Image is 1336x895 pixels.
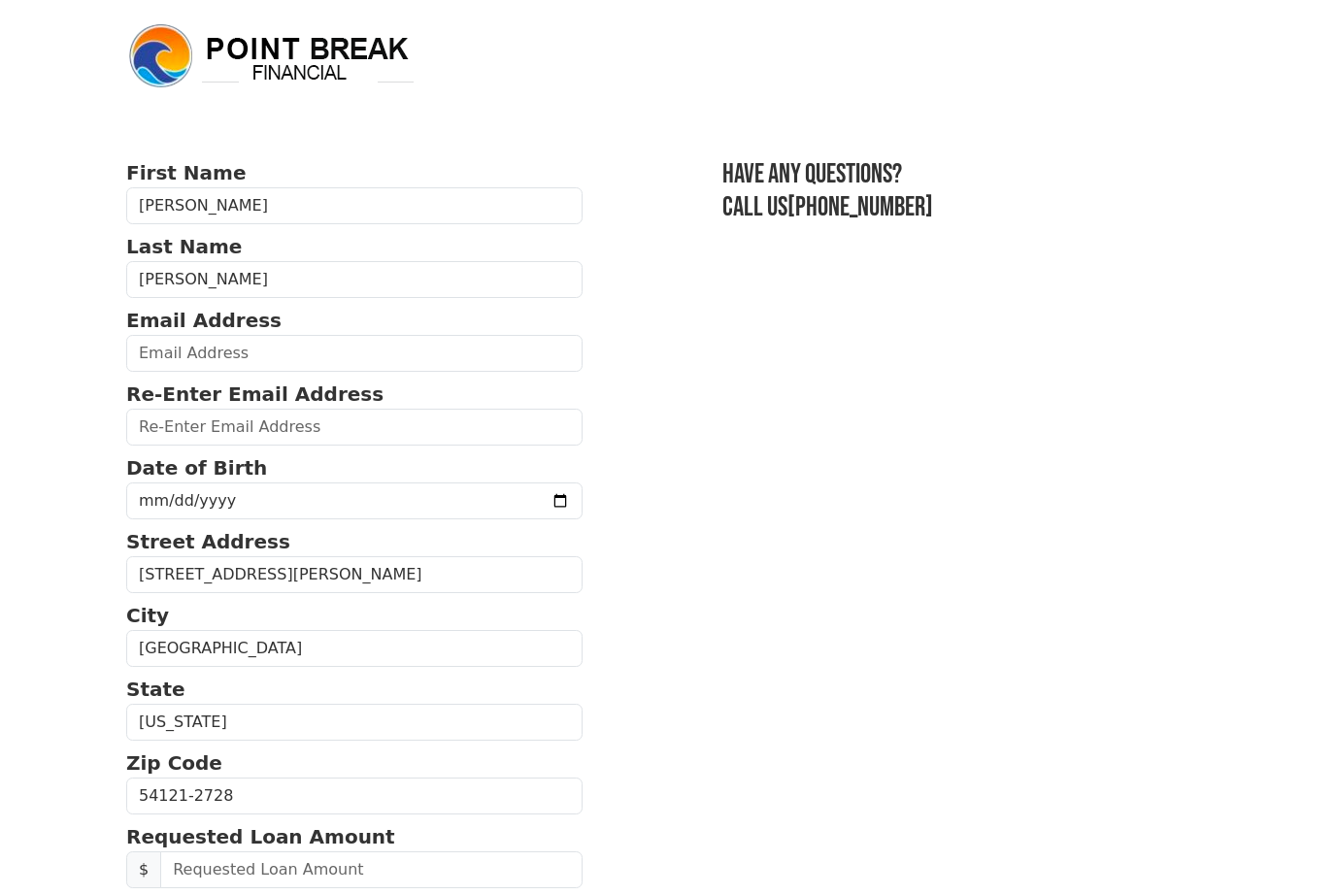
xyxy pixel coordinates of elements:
[126,851,161,888] span: $
[722,158,1210,191] h3: Have any questions?
[126,235,242,258] strong: Last Name
[126,825,395,848] strong: Requested Loan Amount
[126,335,583,372] input: Email Address
[126,187,583,224] input: First Name
[126,556,583,593] input: Street Address
[126,630,583,667] input: City
[126,261,583,298] input: Last Name
[126,530,290,553] strong: Street Address
[126,409,583,446] input: Re-Enter Email Address
[126,604,169,627] strong: City
[126,382,384,406] strong: Re-Enter Email Address
[126,309,282,332] strong: Email Address
[126,678,185,701] strong: State
[126,21,417,91] img: logo.png
[722,191,1210,224] h3: Call us
[126,751,222,775] strong: Zip Code
[787,191,933,223] a: [PHONE_NUMBER]
[126,778,583,814] input: Zip Code
[126,456,267,480] strong: Date of Birth
[126,161,246,184] strong: First Name
[160,851,583,888] input: Requested Loan Amount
